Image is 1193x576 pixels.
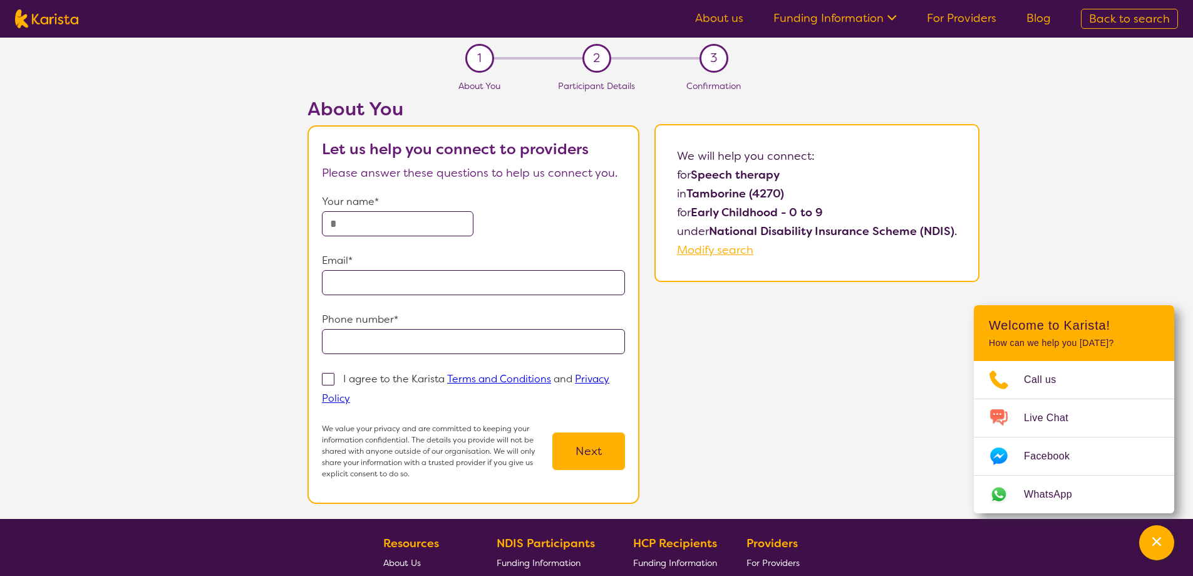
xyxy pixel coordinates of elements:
span: Participant Details [558,80,635,92]
p: for [677,165,957,184]
h2: About You [307,98,639,120]
p: in [677,184,957,203]
a: Funding Information [633,553,717,572]
ul: Choose channel [974,361,1174,513]
span: Live Chat [1024,409,1083,427]
span: Funding Information [497,557,581,568]
p: We value your privacy and are committed to keeping your information confidential. The details you... [322,423,552,479]
b: National Disability Insurance Scheme (NDIS) [709,224,954,239]
button: Next [552,432,625,470]
p: Phone number* [322,310,625,329]
b: NDIS Participants [497,536,595,551]
p: Your name* [322,192,625,211]
b: Speech therapy [691,167,780,182]
a: About us [695,11,743,26]
span: 2 [593,49,600,68]
p: We will help you connect: [677,147,957,165]
button: Channel Menu [1139,525,1174,560]
p: I agree to the Karista and [322,372,609,405]
span: Funding Information [633,557,717,568]
p: Please answer these questions to help us connect you. [322,164,625,182]
div: Channel Menu [974,305,1174,513]
p: for [677,203,957,222]
a: For Providers [927,11,996,26]
a: Terms and Conditions [447,372,551,385]
p: How can we help you [DATE]? [989,338,1159,348]
p: Email* [322,251,625,270]
span: 3 [710,49,717,68]
b: Let us help you connect to providers [322,139,589,159]
b: Tamborine (4270) [686,186,784,201]
span: About You [458,80,500,92]
a: Modify search [677,243,753,258]
a: Blog [1026,11,1051,26]
a: About Us [383,553,467,572]
b: HCP Recipients [633,536,717,551]
p: under . [677,222,957,241]
span: Call us [1024,370,1072,389]
span: About Us [383,557,421,568]
span: 1 [477,49,482,68]
h2: Welcome to Karista! [989,318,1159,333]
span: WhatsApp [1024,485,1087,504]
span: Facebook [1024,447,1085,466]
a: For Providers [746,553,805,572]
span: For Providers [746,557,800,568]
b: Providers [746,536,798,551]
b: Early Childhood - 0 to 9 [691,205,823,220]
a: Web link opens in a new tab. [974,476,1174,513]
span: Confirmation [686,80,741,92]
a: Funding Information [773,11,897,26]
span: Back to search [1089,11,1170,26]
img: Karista logo [15,9,78,28]
a: Back to search [1081,9,1178,29]
b: Resources [383,536,439,551]
a: Funding Information [497,553,604,572]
